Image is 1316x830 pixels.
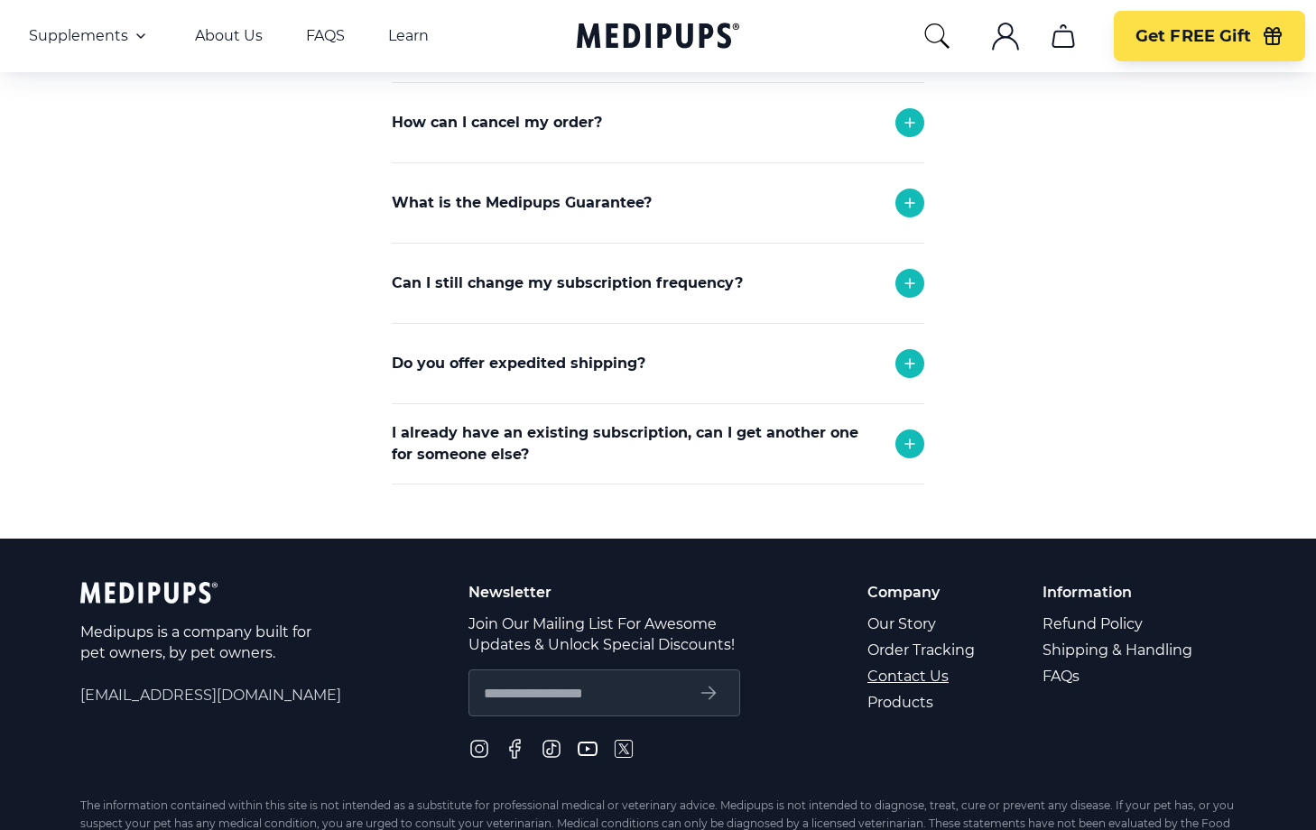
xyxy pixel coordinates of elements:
p: Do you offer expedited shipping? [392,353,645,374]
p: Newsletter [468,582,740,603]
a: Our Story [867,611,978,637]
a: Order Tracking [867,637,978,663]
div: Any refund request and cancellation are subject to approval and turn around time is 24-48 hours. ... [392,162,924,321]
p: Company [867,582,978,603]
a: Shipping & Handling [1043,637,1195,663]
a: Medipups [577,19,739,56]
p: Information [1043,582,1195,603]
a: FAQS [306,27,345,45]
a: About Us [195,27,263,45]
div: Yes we do! Please reach out to support and we will try to accommodate any request. [392,403,924,497]
div: Absolutely! Simply place the order and use the shipping address of the person who will receive th... [392,484,924,577]
button: Get FREE Gift [1114,11,1305,61]
a: Contact Us [867,663,978,689]
div: Yes you can. Simply reach out to support and we will adjust your monthly deliveries! [392,323,924,417]
button: Supplements [29,25,152,47]
button: account [984,14,1027,58]
a: Products [867,689,978,715]
span: [EMAIL_ADDRESS][DOMAIN_NAME] [80,685,341,705]
p: Can I still change my subscription frequency? [392,272,743,294]
button: search [922,22,951,51]
p: How can I cancel my order? [392,112,602,134]
p: Join Our Mailing List For Awesome Updates & Unlock Special Discounts! [468,613,740,655]
span: Supplements [29,27,128,45]
p: Medipups is a company built for pet owners, by pet owners. [80,622,315,663]
button: cart [1042,14,1085,58]
span: Get FREE Gift [1135,26,1251,47]
a: Refund Policy [1043,611,1195,637]
div: If you received the wrong product or your product was damaged in transit, we will replace it with... [392,243,924,358]
div: Each order takes 1-2 business days to be delivered. [392,82,924,154]
p: I already have an existing subscription, can I get another one for someone else? [392,422,877,466]
a: Learn [388,27,429,45]
p: What is the Medipups Guarantee? [392,192,652,214]
a: FAQs [1043,663,1195,689]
